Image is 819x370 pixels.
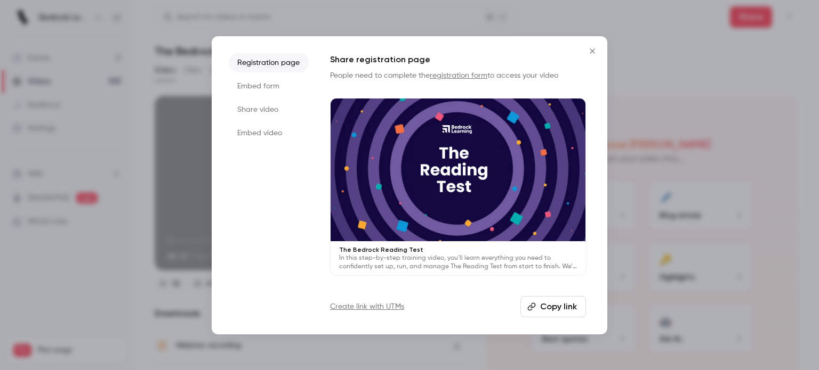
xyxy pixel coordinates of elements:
p: The Bedrock Reading Test [339,245,577,254]
li: Registration page [229,53,309,72]
h1: Share registration page [330,53,586,66]
li: Embed video [229,124,309,143]
button: Close [582,40,603,62]
a: Create link with UTMs [330,301,404,312]
p: In this step-by-step training video, you’ll learn everything you need to confidently set up, run,... [339,254,577,271]
a: The Bedrock Reading TestIn this step-by-step training video, you’ll learn everything you need to ... [330,98,586,276]
li: Embed form [229,77,309,96]
li: Share video [229,100,309,119]
a: registration form [430,72,487,79]
p: People need to complete the to access your video [330,70,586,81]
button: Copy link [520,296,586,317]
